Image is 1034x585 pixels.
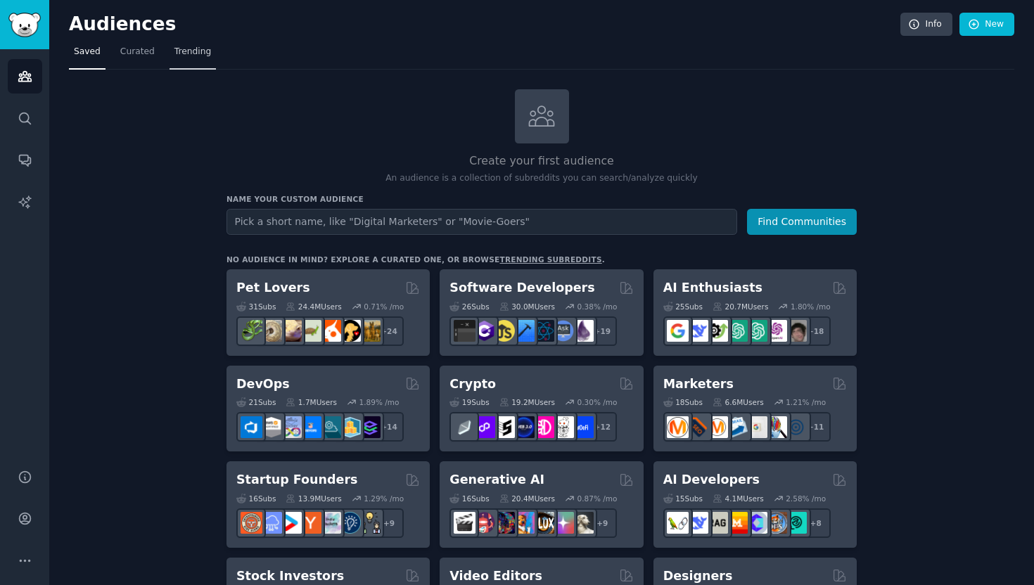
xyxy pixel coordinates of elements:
div: 20.7M Users [713,302,768,311]
img: Emailmarketing [726,416,748,438]
div: No audience in mind? Explore a curated one, or browse . [226,255,605,264]
div: 19 Sub s [449,397,489,407]
div: 16 Sub s [236,494,276,503]
a: Saved [69,41,106,70]
h2: Audiences [69,13,900,36]
img: web3 [513,416,535,438]
div: + 24 [374,316,404,346]
img: AskMarketing [706,416,728,438]
div: 1.7M Users [286,397,337,407]
div: 25 Sub s [663,302,703,311]
div: 20.4M Users [499,494,555,503]
div: + 8 [801,508,831,538]
div: + 9 [374,508,404,538]
div: 24.4M Users [286,302,341,311]
a: Info [900,13,952,37]
img: googleads [746,416,767,438]
img: OpenAIDev [765,320,787,342]
img: learnjavascript [493,320,515,342]
img: iOSProgramming [513,320,535,342]
h2: DevOps [236,375,290,393]
div: 19.2M Users [499,397,555,407]
img: AWS_Certified_Experts [260,416,282,438]
img: dogbreed [359,320,381,342]
div: 26 Sub s [449,302,489,311]
img: herpetology [241,320,262,342]
img: defi_ [572,416,594,438]
div: 13.9M Users [286,494,341,503]
div: 31 Sub s [236,302,276,311]
img: deepdream [493,512,515,534]
img: elixir [572,320,594,342]
img: EntrepreneurRideAlong [241,512,262,534]
div: 18 Sub s [663,397,703,407]
span: Trending [174,46,211,58]
img: turtle [300,320,321,342]
div: + 9 [587,508,617,538]
div: 0.87 % /mo [577,494,618,503]
img: aws_cdk [339,416,361,438]
h2: Designers [663,567,733,585]
img: defiblockchain [532,416,554,438]
img: ycombinator [300,512,321,534]
a: Trending [170,41,216,70]
img: SaaS [260,512,282,534]
div: + 19 [587,316,617,346]
h2: AI Developers [663,471,760,489]
a: Curated [115,41,160,70]
h2: AI Enthusiasts [663,279,762,297]
img: aivideo [454,512,475,534]
h2: Generative AI [449,471,544,489]
img: ArtificalIntelligence [785,320,807,342]
img: MistralAI [726,512,748,534]
span: Saved [74,46,101,58]
img: AIDevelopersSociety [785,512,807,534]
img: indiehackers [319,512,341,534]
img: ethfinance [454,416,475,438]
h2: Software Developers [449,279,594,297]
img: bigseo [687,416,708,438]
img: reactnative [532,320,554,342]
div: 2.58 % /mo [786,494,826,503]
div: 21 Sub s [236,397,276,407]
div: + 12 [587,412,617,442]
div: 1.21 % /mo [786,397,826,407]
div: 0.30 % /mo [577,397,618,407]
img: content_marketing [667,416,689,438]
h2: Video Editors [449,567,542,585]
h2: Marketers [663,375,734,393]
img: AItoolsCatalog [706,320,728,342]
h2: Crypto [449,375,496,393]
div: + 11 [801,412,831,442]
img: Entrepreneurship [339,512,361,534]
img: Rag [706,512,728,534]
img: starryai [552,512,574,534]
div: + 18 [801,316,831,346]
img: DeepSeek [687,320,708,342]
div: 6.6M Users [713,397,764,407]
img: growmybusiness [359,512,381,534]
div: 1.89 % /mo [359,397,400,407]
a: New [959,13,1014,37]
input: Pick a short name, like "Digital Marketers" or "Movie-Goers" [226,209,737,235]
div: 4.1M Users [713,494,764,503]
img: FluxAI [532,512,554,534]
div: 1.80 % /mo [791,302,831,311]
img: AskComputerScience [552,320,574,342]
img: Docker_DevOps [280,416,302,438]
img: azuredevops [241,416,262,438]
img: chatgpt_promptDesign [726,320,748,342]
img: OpenSourceAI [746,512,767,534]
div: 15 Sub s [663,494,703,503]
img: DeepSeek [687,512,708,534]
h3: Name your custom audience [226,194,857,204]
img: 0xPolygon [473,416,495,438]
img: sdforall [513,512,535,534]
button: Find Communities [747,209,857,235]
img: GummySearch logo [8,13,41,37]
img: CryptoNews [552,416,574,438]
img: llmops [765,512,787,534]
div: 0.71 % /mo [364,302,404,311]
div: 16 Sub s [449,494,489,503]
div: + 14 [374,412,404,442]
